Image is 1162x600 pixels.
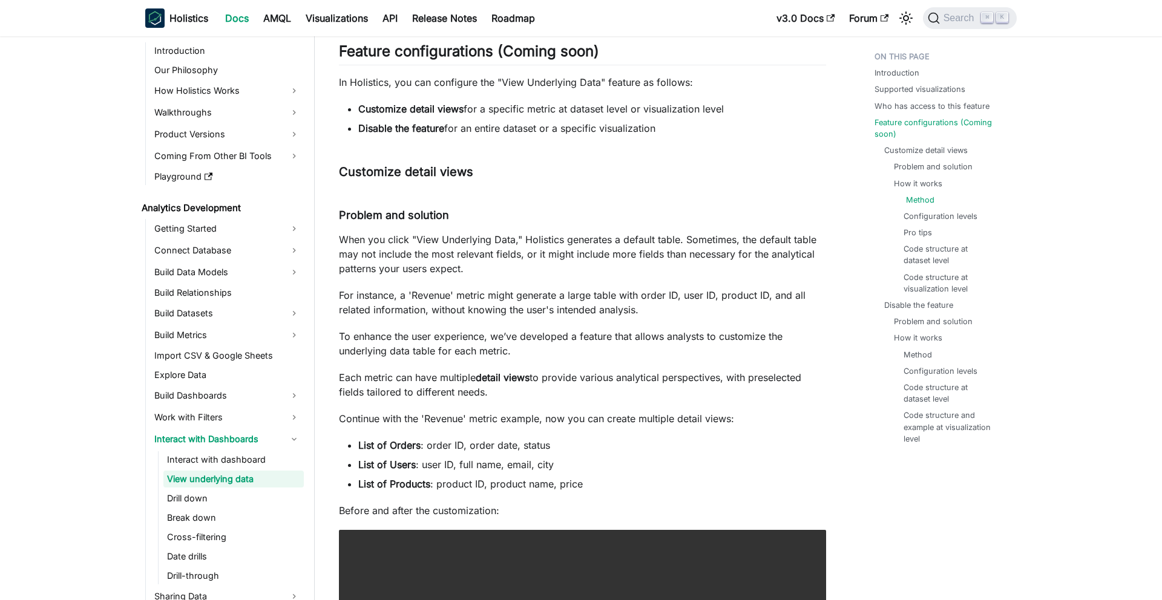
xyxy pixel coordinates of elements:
[163,490,304,507] a: Drill down
[405,8,484,28] a: Release Notes
[256,8,298,28] a: AMQL
[358,458,416,471] strong: List of Users
[904,227,932,238] a: Pro tips
[875,100,990,112] a: Who has access to this feature
[298,8,375,28] a: Visualizations
[151,262,304,282] a: Build Data Models
[358,457,826,472] li: : user ID, full name, email, city
[151,125,304,144] a: Product Versions
[339,329,826,358] p: To enhance the user experience, we’ve developed a feature that allows analysts to customize the u...
[339,232,826,276] p: When you click "View Underlying Data," Holistics generates a default table. Sometimes, the defaul...
[145,8,208,28] a: HolisticsHolistics
[151,386,304,405] a: Build Dashboards
[904,349,932,360] a: Method
[138,200,304,217] a: Analytics Development
[981,12,993,23] kbd: ⌘
[163,548,304,565] a: Date drills
[151,325,304,345] a: Build Metrics
[484,8,542,28] a: Roadmap
[339,209,826,223] h4: Problem and solution
[358,122,444,134] strong: Disable the feature
[339,165,826,180] h3: Customize detail views
[358,103,464,115] strong: Customize detail views
[151,347,304,364] a: Import CSV & Google Sheets
[884,299,953,311] a: Disable the feature
[358,438,826,452] li: : order ID, order date, status
[904,272,995,295] a: Code structure at visualization level
[151,42,304,59] a: Introduction
[476,371,530,383] strong: detail views
[339,503,826,518] p: Before and after the customization:
[151,304,304,323] a: Build Datasets
[339,370,826,399] p: Each metric can have multiple to provide various analytical perspectives, with preselected fields...
[163,451,304,468] a: Interact with dashboard
[151,146,304,166] a: Coming From Other BI Tools
[169,11,208,25] b: Holistics
[339,288,826,317] p: For instance, a 'Revenue' metric might generate a large table with order ID, user ID, product ID,...
[358,477,826,491] li: : product ID, product name, price
[923,7,1017,29] button: Search (Command+K)
[906,194,934,206] a: Method
[884,145,968,156] a: Customize detail views
[358,478,430,490] strong: List of Products
[358,121,826,135] li: for an entire dataset or a specific visualization
[163,567,304,584] a: Drill-through
[151,367,304,383] a: Explore Data
[358,439,421,451] strong: List of Orders
[904,243,995,266] a: Code structure at dataset level
[151,62,304,79] a: Our Philosophy
[875,67,919,79] a: Introduction
[151,219,304,238] a: Getting Started
[339,42,826,65] h2: Feature configurations (Coming soon)
[151,241,304,260] a: Connect Database
[894,316,973,327] a: Problem and solution
[375,8,405,28] a: API
[133,36,315,600] nav: Docs sidebar
[151,81,304,100] a: How Holistics Works
[151,408,304,427] a: Work with Filters
[940,13,982,24] span: Search
[904,365,977,377] a: Configuration levels
[163,509,304,526] a: Break down
[894,161,973,172] a: Problem and solution
[151,168,304,185] a: Playground
[358,102,826,116] li: for a specific metric at dataset level or visualization level
[904,409,995,445] a: Code structure and example at visualization level
[904,382,995,405] a: Code structure at dataset level
[151,284,304,301] a: Build Relationships
[163,471,304,487] a: View underlying data
[339,411,826,426] p: Continue with the 'Revenue' metric example, now you can create multiple detail views:
[339,75,826,90] p: In Holistics, you can configure the "View Underlying Data" feature as follows:
[842,8,896,28] a: Forum
[769,8,842,28] a: v3.0 Docs
[151,103,304,122] a: Walkthroughs
[151,429,304,449] a: Interact with Dashboards
[145,8,165,28] img: Holistics
[163,529,304,546] a: Cross-filtering
[875,117,1009,140] a: Feature configurations (Coming soon)
[996,12,1008,23] kbd: K
[894,332,942,344] a: How it works
[218,8,256,28] a: Docs
[894,178,942,189] a: How it works
[904,210,977,222] a: Configuration levels
[896,8,916,28] button: Switch between dark and light mode (currently light mode)
[875,83,965,95] a: Supported visualizations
